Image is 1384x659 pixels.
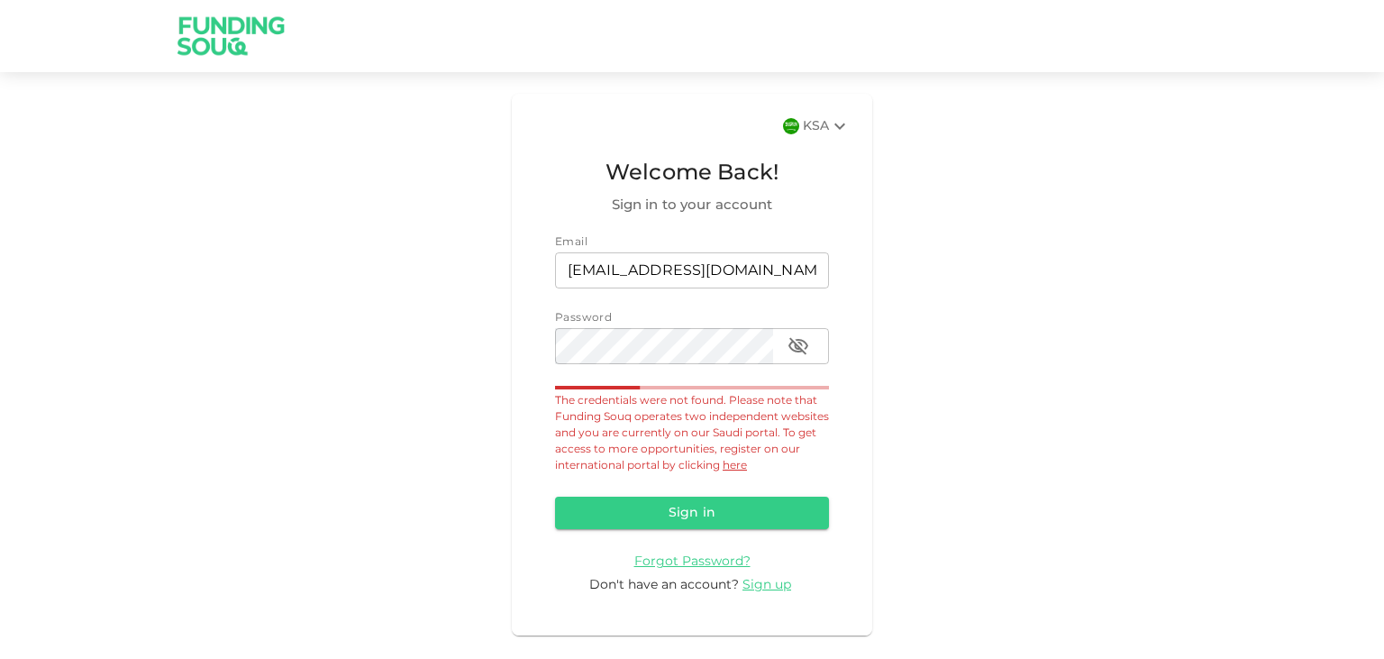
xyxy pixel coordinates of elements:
[555,195,829,216] span: Sign in to your account
[742,579,791,591] span: Sign up
[555,313,612,324] span: Password
[634,555,751,568] span: Forgot Password?
[634,554,751,568] a: Forgot Password?
[723,461,747,471] a: here
[589,579,739,591] span: Don't have an account?
[555,157,829,191] span: Welcome Back!
[555,328,773,364] input: password
[555,237,587,248] span: Email
[555,396,829,471] span: The credentials were not found. Please note that Funding Souq operates two independent websites a...
[555,252,829,288] input: email
[783,118,799,134] img: flag-sa.b9a346574cdc8950dd34b50780441f57.svg
[555,497,829,529] button: Sign in
[803,115,851,137] div: KSA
